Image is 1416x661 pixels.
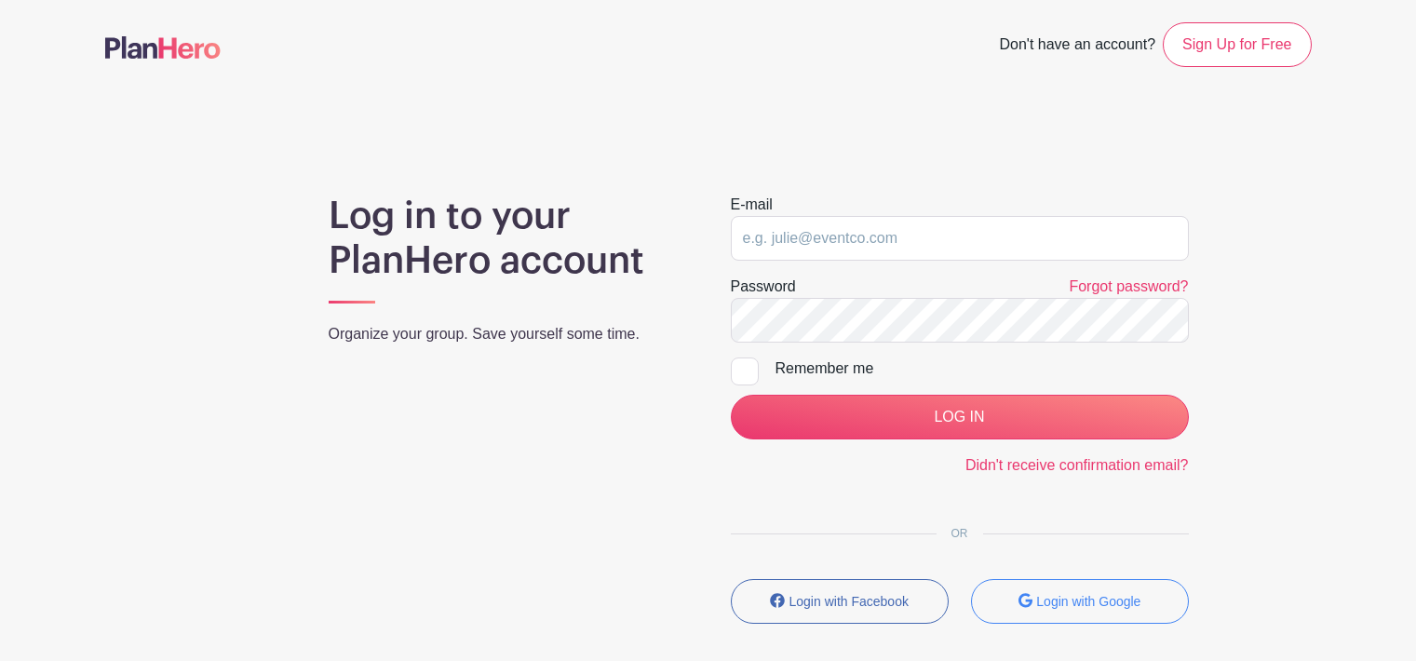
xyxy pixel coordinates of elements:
[731,216,1189,261] input: e.g. julie@eventco.com
[731,395,1189,439] input: LOG IN
[937,527,983,540] span: OR
[329,194,686,283] h1: Log in to your PlanHero account
[1163,22,1311,67] a: Sign Up for Free
[775,357,1189,380] div: Remember me
[731,579,949,624] button: Login with Facebook
[731,194,773,216] label: E-mail
[1036,594,1140,609] small: Login with Google
[329,323,686,345] p: Organize your group. Save yourself some time.
[1069,278,1188,294] a: Forgot password?
[789,594,909,609] small: Login with Facebook
[731,276,796,298] label: Password
[971,579,1189,624] button: Login with Google
[965,457,1189,473] a: Didn't receive confirmation email?
[999,26,1155,67] span: Don't have an account?
[105,36,221,59] img: logo-507f7623f17ff9eddc593b1ce0a138ce2505c220e1c5a4e2b4648c50719b7d32.svg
